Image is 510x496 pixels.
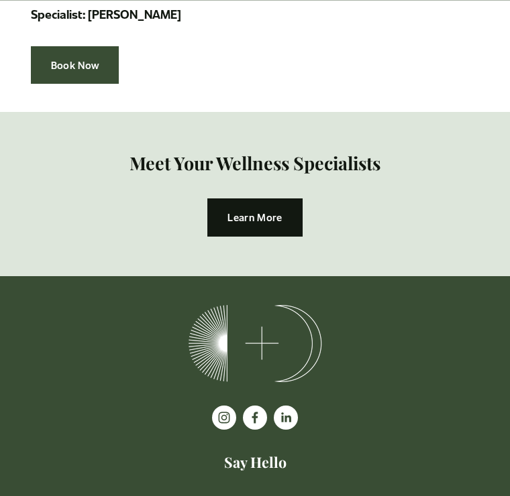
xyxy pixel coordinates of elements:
[243,406,267,430] a: facebook-unauth
[31,151,480,176] h3: Meet Your Wellness Specialists
[31,6,181,22] strong: Specialist: [PERSON_NAME]
[31,46,119,84] a: Book Now
[274,406,298,430] a: LinkedIn
[31,452,480,472] h4: Say Hello
[212,406,236,430] a: instagram-unauth
[207,198,303,236] a: Learn More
